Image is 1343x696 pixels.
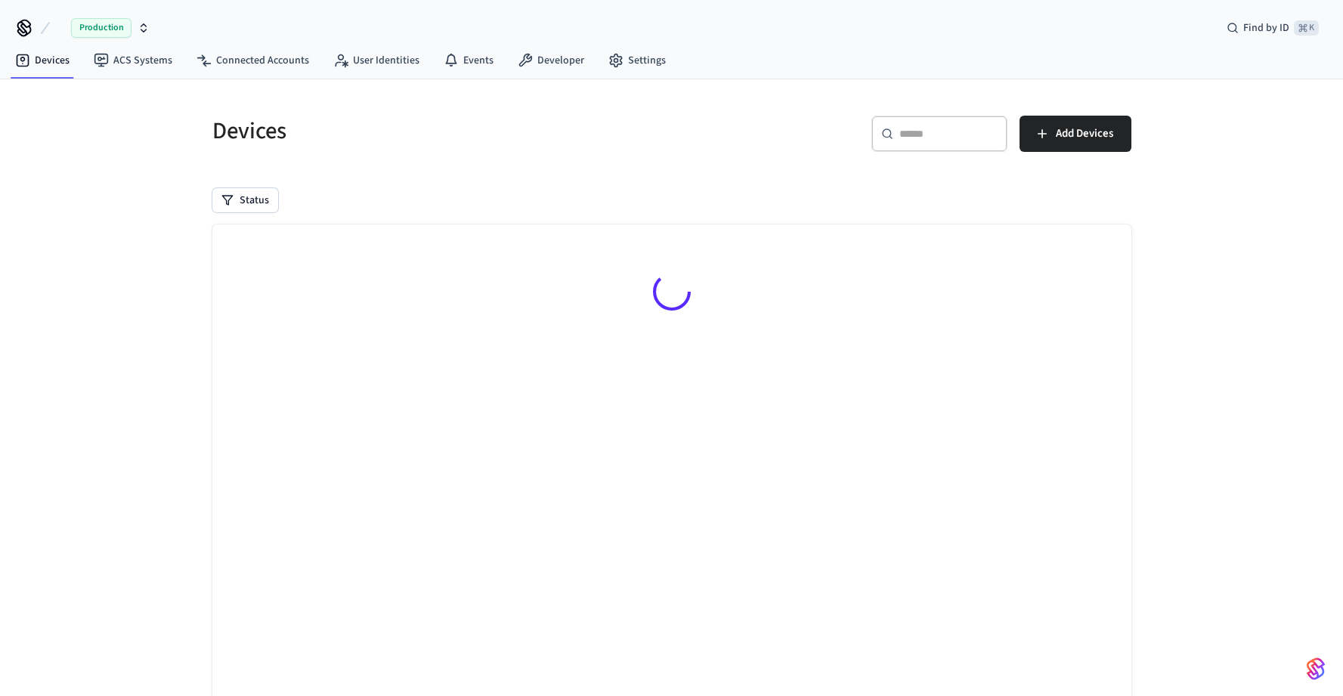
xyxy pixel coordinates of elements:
[1020,116,1131,152] button: Add Devices
[184,47,321,74] a: Connected Accounts
[432,47,506,74] a: Events
[1307,657,1325,681] img: SeamLogoGradient.69752ec5.svg
[71,18,132,38] span: Production
[1215,14,1331,42] div: Find by ID⌘ K
[1294,20,1319,36] span: ⌘ K
[1056,124,1113,144] span: Add Devices
[3,47,82,74] a: Devices
[82,47,184,74] a: ACS Systems
[212,116,663,147] h5: Devices
[1243,20,1289,36] span: Find by ID
[506,47,596,74] a: Developer
[212,188,278,212] button: Status
[596,47,678,74] a: Settings
[321,47,432,74] a: User Identities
